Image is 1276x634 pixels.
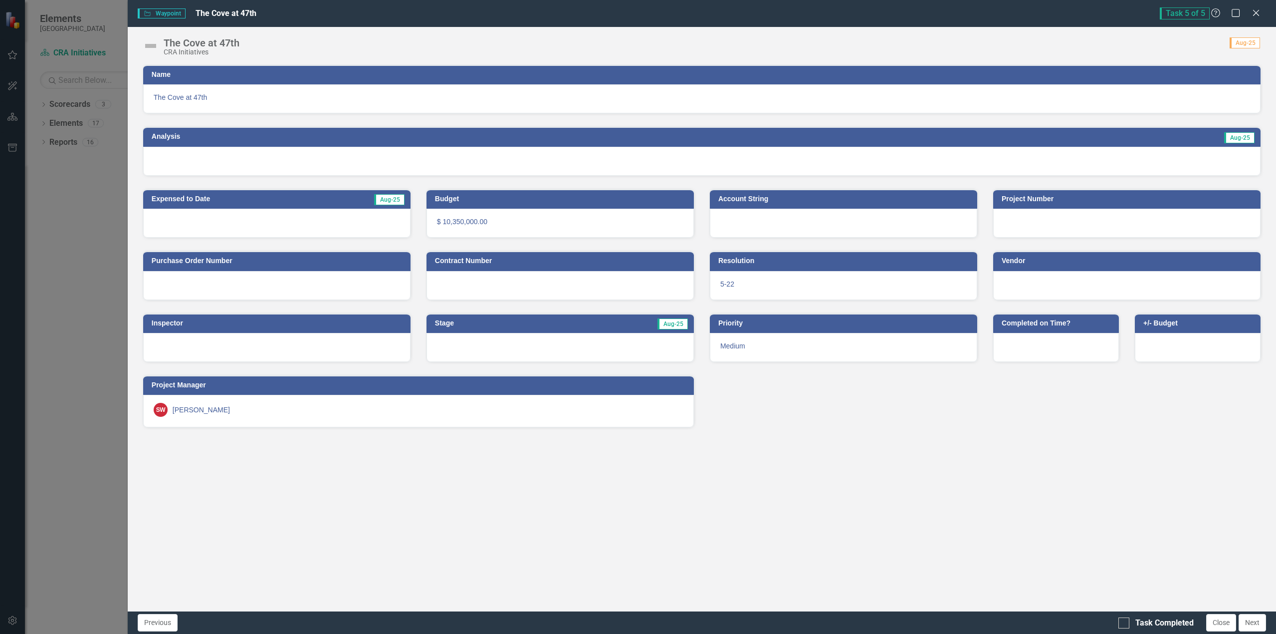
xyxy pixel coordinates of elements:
span: 5-22 [720,280,734,288]
h3: Account String [718,195,972,203]
button: Previous [138,614,178,632]
h3: Completed on Time? [1002,319,1114,327]
div: [PERSON_NAME] [173,405,230,415]
h3: Vendor [1002,257,1256,265]
span: Waypoint [138,8,186,18]
button: Close [1206,614,1236,632]
div: SW [154,403,168,417]
button: Next [1239,614,1266,632]
h3: Project Number [1002,195,1256,203]
span: The Cove at 47th [154,92,1250,102]
h3: Project Manager [152,381,689,389]
div: Task Completed [1135,618,1194,629]
span: The Cove at 47th [196,8,256,18]
h3: Stage [435,319,531,327]
div: The Cove at 47th [164,37,239,48]
span: Medium [720,342,745,350]
span: $ 10,350,000.00 [437,218,487,226]
span: Aug-25 [1230,37,1260,48]
div: CRA Initiatives [164,48,239,56]
h3: +/- Budget [1143,319,1256,327]
h3: Name [152,71,1256,78]
h3: Budget [435,195,689,203]
h3: Priority [718,319,972,327]
h3: Resolution [718,257,972,265]
h3: Contract Number [435,257,689,265]
span: Aug-25 [374,194,405,205]
span: Task 5 of 5 [1160,7,1210,19]
h3: Analysis [152,133,679,140]
h3: Purchase Order Number [152,257,406,265]
span: Aug-25 [1224,132,1255,143]
img: Not Defined [143,38,159,54]
span: Aug-25 [657,318,688,329]
h3: Inspector [152,319,406,327]
h3: Expensed to Date [152,195,317,203]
